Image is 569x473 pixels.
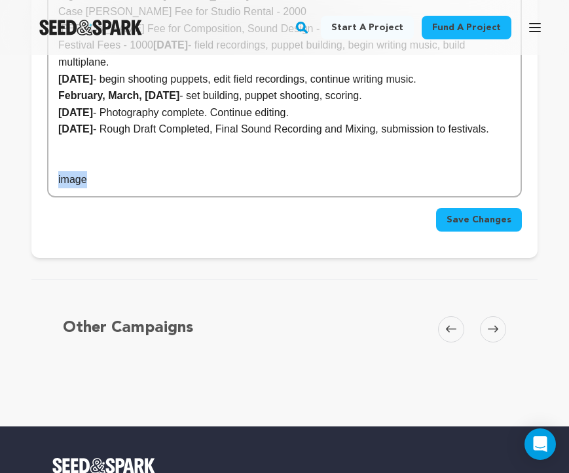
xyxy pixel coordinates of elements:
span: - set building, puppet shooting, scoring. [179,90,361,101]
span: Save Changes [447,213,511,226]
span: - Photography complete. Continue editing. [93,107,289,118]
span: - field recordings, puppet building, begin writing music, build multiplane. [58,39,468,68]
strong: [DATE] [58,123,93,134]
button: Save Changes [436,208,522,232]
a: Seed&Spark Homepage [39,20,142,35]
img: Seed&Spark Logo Dark Mode [39,20,142,35]
strong: [DATE] [58,73,93,85]
div: Open Intercom Messenger [524,428,556,460]
span: - begin shooting puppets, edit field recordings, continue writing music. [93,73,416,85]
strong: February, March, [DATE] [58,90,179,101]
p: image [58,171,511,188]
h5: Other Campaigns [63,316,193,340]
a: Start a project [321,16,414,39]
span: - Rough Draft Completed, Final Sound Recording and Mixing, submission to festivals. [93,123,489,134]
a: Fund a project [422,16,511,39]
strong: [DATE] [58,107,93,118]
